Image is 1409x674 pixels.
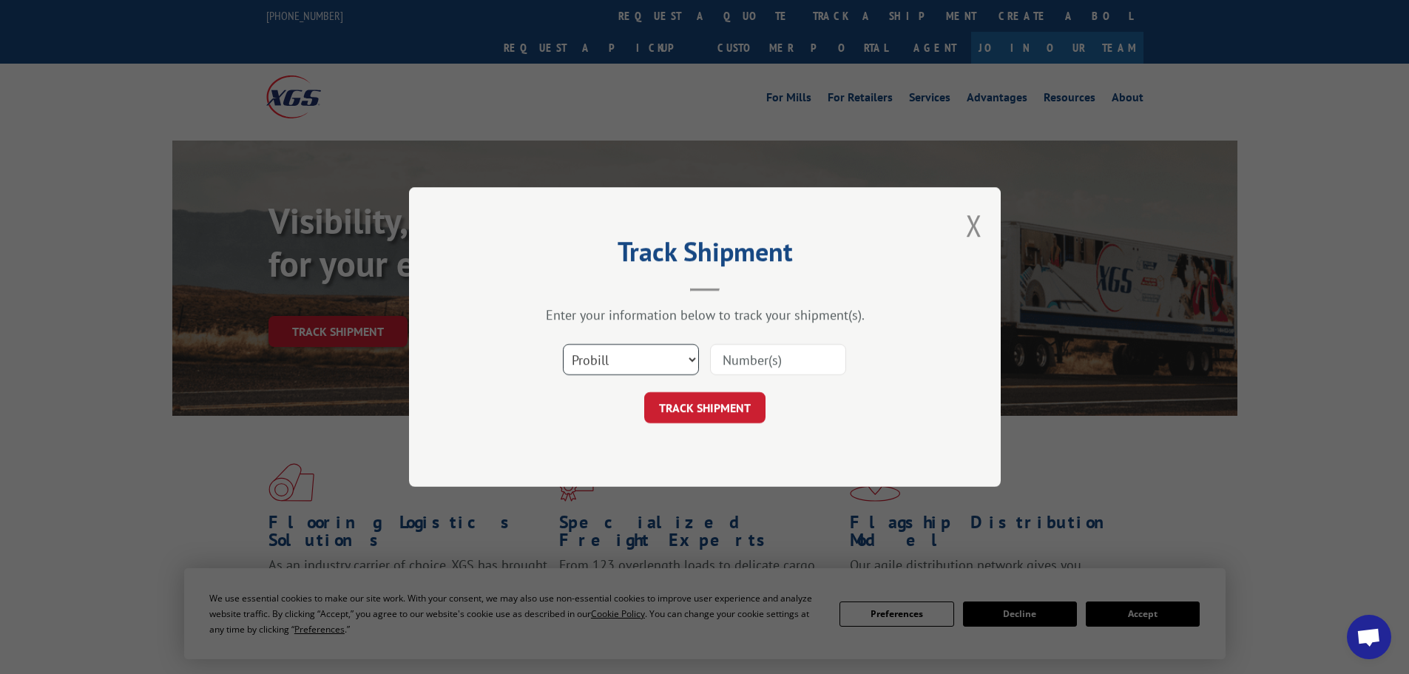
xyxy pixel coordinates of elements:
[710,344,846,375] input: Number(s)
[1347,615,1391,659] a: Open chat
[644,392,766,423] button: TRACK SHIPMENT
[483,306,927,323] div: Enter your information below to track your shipment(s).
[483,241,927,269] h2: Track Shipment
[966,206,982,245] button: Close modal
